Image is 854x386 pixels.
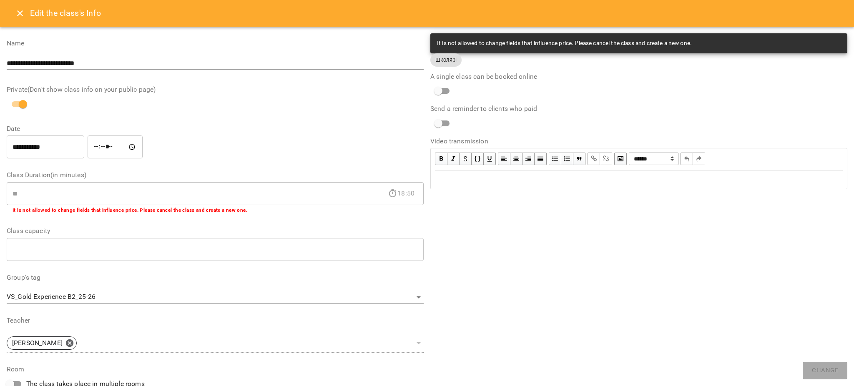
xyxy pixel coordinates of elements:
[7,317,424,324] label: Teacher
[600,153,612,165] button: Remove Link
[614,153,627,165] button: Image
[7,336,77,350] div: [PERSON_NAME]
[435,153,447,165] button: Bold
[472,153,484,165] button: Monospace
[430,105,847,112] label: Send a reminder to clients who paid
[549,153,561,165] button: UL
[7,172,424,178] label: Class Duration(in minutes)
[629,153,678,165] span: Normal
[629,153,678,165] select: Block type
[430,56,462,64] span: Школярі
[7,125,424,132] label: Date
[30,7,101,20] h6: Edit the class's Info
[535,153,547,165] button: Align Justify
[484,153,496,165] button: Underline
[498,153,510,165] button: Align Left
[7,40,424,47] label: Name
[561,153,573,165] button: OL
[431,171,846,188] div: Edit text
[7,274,424,281] label: Group's tag
[430,138,847,145] label: Video transmission
[7,366,424,373] label: Room
[573,153,585,165] button: Blockquote
[588,153,600,165] button: Link
[7,228,424,234] label: Class capacity
[510,153,522,165] button: Align Center
[13,207,247,213] b: It is not allowed to change fields that influence price. Please cancel the class and create a new...
[7,291,424,304] div: VS_Gold Experience B2_25-26
[681,153,693,165] button: Undo
[460,153,472,165] button: Strikethrough
[12,338,63,348] p: [PERSON_NAME]
[10,3,30,23] button: Close
[437,36,692,51] div: It is not allowed to change fields that influence price. Please cancel the class and create a new...
[7,86,424,93] label: Private(Don't show class info on your public page)
[693,153,705,165] button: Redo
[522,153,535,165] button: Align Right
[7,334,424,353] div: [PERSON_NAME]
[430,73,847,80] label: A single class can be booked online
[447,153,460,165] button: Italic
